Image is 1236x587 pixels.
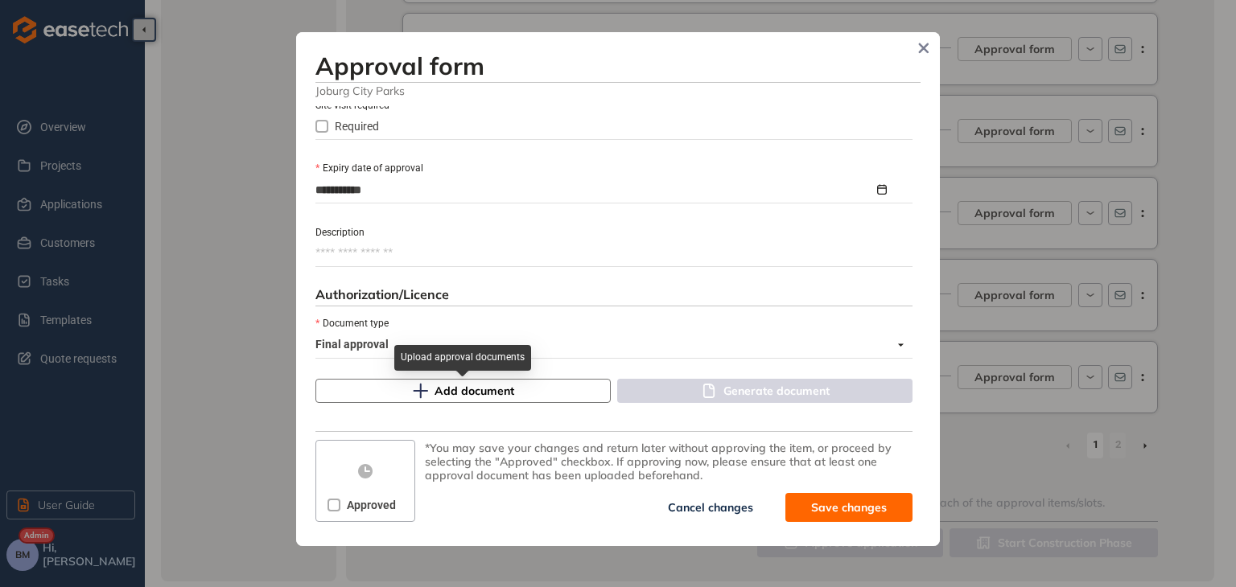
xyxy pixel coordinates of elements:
button: Add document [315,379,611,403]
span: Joburg City Parks [315,83,921,98]
span: Authorization/Licence [315,286,449,302]
input: Expiry date of approval [315,181,874,199]
textarea: Description [315,240,913,266]
button: Cancel changes [642,493,779,522]
span: Approved [340,496,402,514]
h3: Approval form [315,51,921,80]
label: Description [315,225,365,240]
div: *You may save your changes and return later without approving the item, or proceed by selecting t... [425,441,913,482]
span: Cancel changes [668,499,753,516]
button: Save changes [785,493,913,522]
span: Save changes [811,499,887,516]
span: Add document [435,382,514,400]
label: Site visit required [315,98,389,113]
span: Final approval [315,332,904,358]
label: Expiry date of approval [315,161,423,176]
span: Required [328,117,385,135]
div: Upload approval documents [394,345,531,371]
label: Document type [315,316,389,331]
button: Close [912,36,936,60]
